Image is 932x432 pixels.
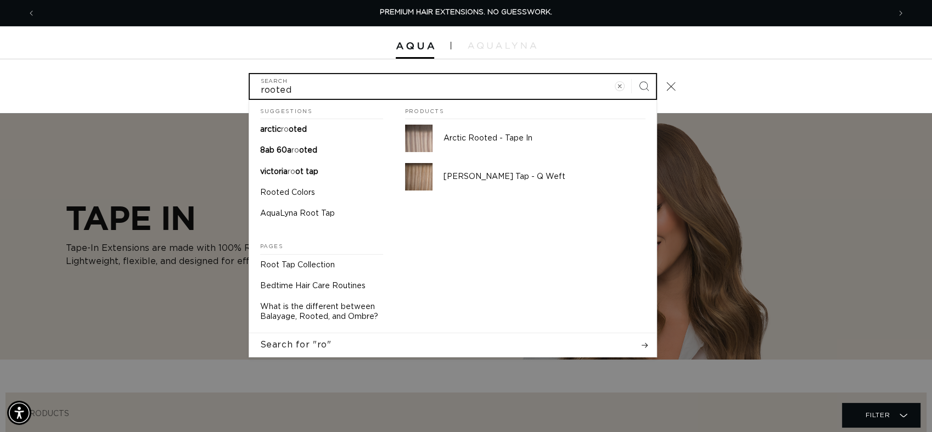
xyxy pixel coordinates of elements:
p: Arctic Rooted - Tape In [443,133,645,143]
h2: Pages [260,235,383,255]
p: Bedtime Hair Care Routines [260,281,366,291]
p: arctic rooted [260,125,307,134]
span: ot tap [295,168,318,176]
span: oted [289,126,307,133]
img: Arctic Rooted - Tape In [405,125,433,152]
span: 8ab 60a [260,147,291,154]
img: Victoria Root Tap - Q Weft [405,163,433,190]
a: AquaLyna Root Tap [249,203,394,224]
button: Search [632,74,656,98]
p: Root Tap Collection [260,260,335,270]
p: [PERSON_NAME] Tap - Q Weft [443,172,645,182]
a: Rooted Colors [249,182,394,203]
span: victoria [260,168,288,176]
h2: Suggestions [260,100,383,120]
span: Filter [865,405,890,425]
a: Bedtime Hair Care Routines [249,276,394,296]
p: 8ab 60a rooted [260,145,317,155]
iframe: Chat Widget [877,379,932,432]
a: arctic rooted [249,119,394,140]
span: PREMIUM HAIR EXTENSIONS. NO GUESSWORK. [380,9,552,16]
p: Rooted Colors [260,188,315,198]
button: Close [659,74,683,98]
p: victoria root tap [260,167,318,177]
mark: ro [288,168,295,176]
span: Search for "ro" [260,339,332,351]
img: Aqua Hair Extensions [396,42,434,50]
mark: ro [291,147,299,154]
button: Previous announcement [19,3,43,24]
summary: Filter [842,403,920,428]
button: Clear search term [608,74,632,98]
p: What is the different between Balayage, Rooted, and Ombre? [260,302,383,322]
img: aqualyna.com [468,42,536,49]
p: AquaLyna Root Tap [260,209,335,218]
a: victoria root tap [249,161,394,182]
a: What is the different between Balayage, Rooted, and Ombre? [249,296,394,327]
span: arctic [260,126,281,133]
a: 8ab 60a rooted [249,140,394,161]
h2: Products [405,100,645,120]
a: [PERSON_NAME] Tap - Q Weft [394,158,656,196]
button: Next announcement [889,3,913,24]
mark: ro [281,126,289,133]
input: Search [250,74,656,99]
span: oted [299,147,317,154]
a: Root Tap Collection [249,255,394,276]
a: Arctic Rooted - Tape In [394,119,656,158]
div: Accessibility Menu [7,401,31,425]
